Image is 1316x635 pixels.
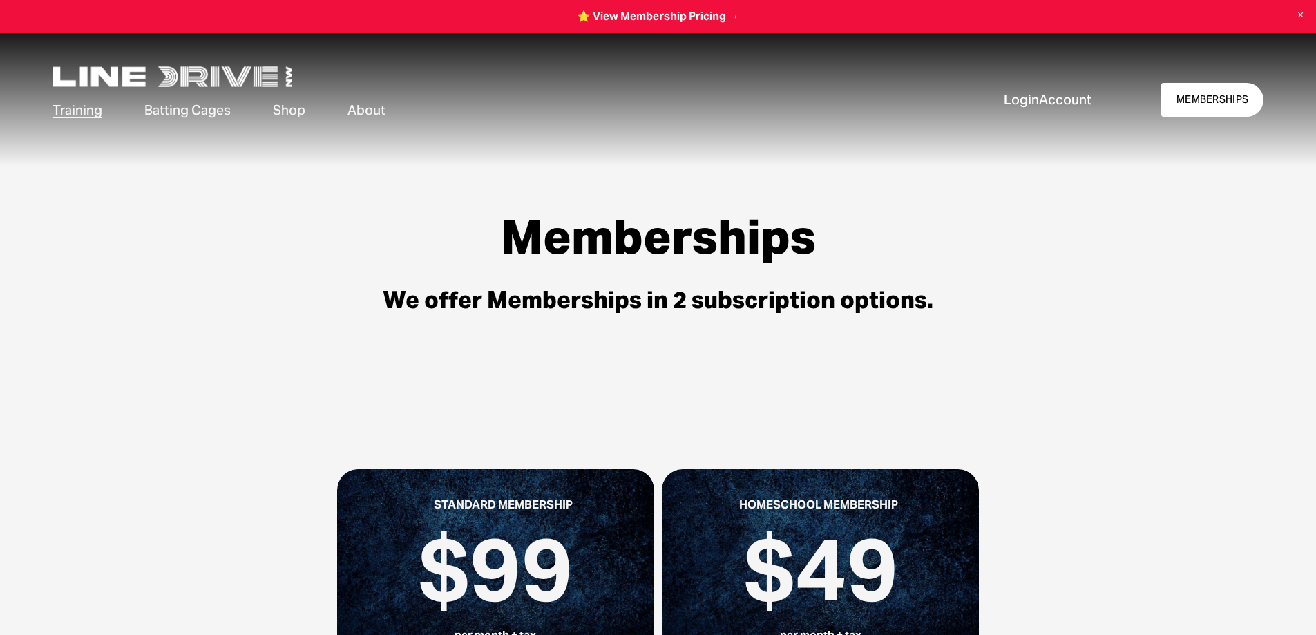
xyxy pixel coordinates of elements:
span: About [347,101,385,120]
img: LineDrive NorthWest [53,66,292,87]
a: folder dropdown [53,99,102,121]
strong: STANDARD MEMBERSHIP [434,497,573,512]
a: folder dropdown [144,99,231,121]
a: MEMBERSHIPS [1161,83,1263,117]
span: Training [53,101,102,120]
span: Batting Cages [144,101,231,120]
strong: $49 [743,513,899,625]
h1: Memberships [256,210,1060,264]
h3: We offer Memberships in 2 subscription options. [256,286,1060,315]
a: folder dropdown [347,99,385,121]
strong: $99 [418,513,573,625]
a: Shop [273,99,305,121]
strong: HOMESCHOOL MEMBERSHIP [739,497,898,512]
